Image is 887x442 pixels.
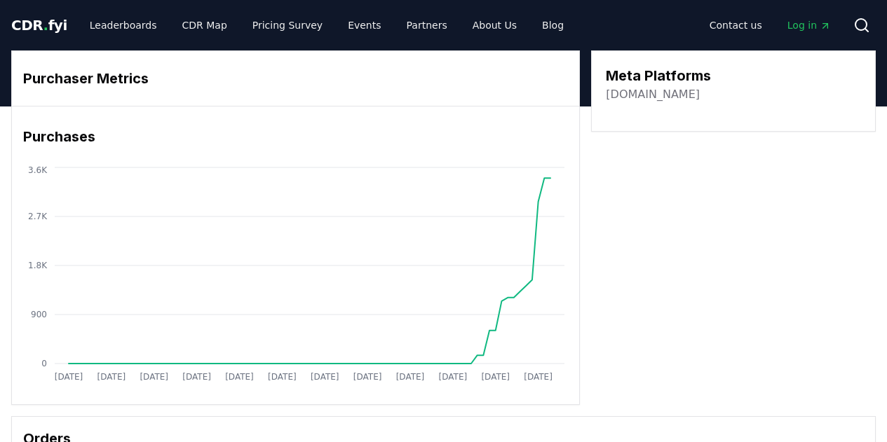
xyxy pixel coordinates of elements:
[524,372,553,382] tspan: [DATE]
[395,13,459,38] a: Partners
[225,372,254,382] tspan: [DATE]
[461,13,528,38] a: About Us
[698,13,842,38] nav: Main
[606,65,711,86] h3: Meta Platforms
[171,13,238,38] a: CDR Map
[31,310,47,319] tspan: 900
[337,13,392,38] a: Events
[28,261,48,270] tspan: 1.8K
[698,13,773,38] a: Contact us
[241,13,334,38] a: Pricing Survey
[606,86,700,103] a: [DOMAIN_NAME]
[396,372,425,382] tspan: [DATE]
[353,372,382,382] tspan: [DATE]
[787,18,831,32] span: Log in
[182,372,211,382] tspan: [DATE]
[23,68,568,89] h3: Purchaser Metrics
[41,359,47,368] tspan: 0
[776,13,842,38] a: Log in
[11,15,67,35] a: CDR.fyi
[28,212,48,221] tspan: 2.7K
[268,372,297,382] tspan: [DATE]
[439,372,468,382] tspan: [DATE]
[28,165,48,175] tspan: 3.6K
[79,13,575,38] nav: Main
[79,13,168,38] a: Leaderboards
[97,372,126,382] tspan: [DATE]
[11,17,67,34] span: CDR fyi
[531,13,575,38] a: Blog
[23,126,568,147] h3: Purchases
[140,372,168,382] tspan: [DATE]
[55,372,83,382] tspan: [DATE]
[43,17,48,34] span: .
[481,372,510,382] tspan: [DATE]
[311,372,339,382] tspan: [DATE]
